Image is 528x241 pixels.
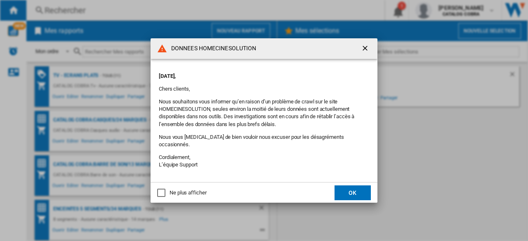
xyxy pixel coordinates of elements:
[170,189,206,197] div: Ne plus afficher
[159,85,369,93] p: Chers clients,
[159,154,369,168] p: Cordialement, L’équipe Support
[159,98,369,128] p: Nous souhaitons vous informer qu’en raison d’un problème de crawl sur le site HOMECINESOLUTION, s...
[361,44,371,54] ng-md-icon: getI18NText('BUTTONS.CLOSE_DIALOG')
[167,44,256,53] h4: DONNEES HOMECINESOLUTION
[159,73,176,79] strong: [DATE],
[335,185,371,200] button: OK
[358,40,374,57] button: getI18NText('BUTTONS.CLOSE_DIALOG')
[157,189,206,197] md-checkbox: Ne plus afficher
[159,133,369,148] p: Nous vous [MEDICAL_DATA] de bien vouloir nous excuser pour les désagréments occasionnés.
